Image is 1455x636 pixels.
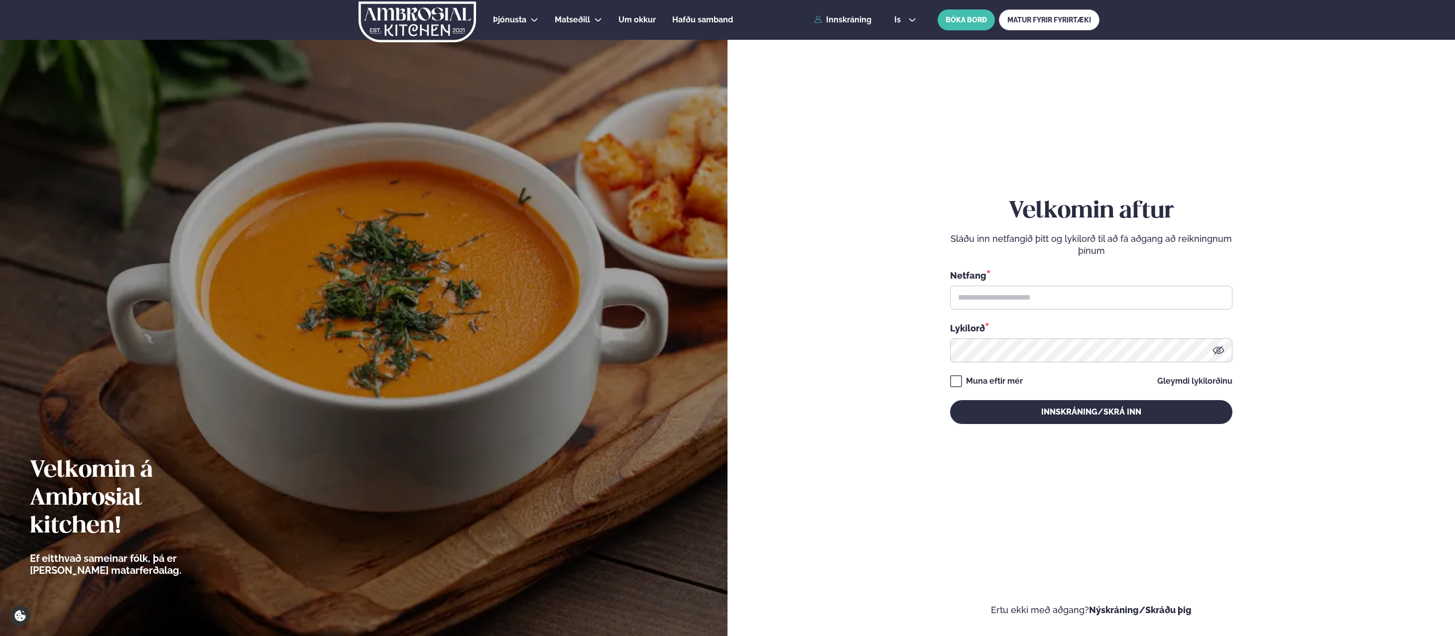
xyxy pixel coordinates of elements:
[493,14,526,26] a: Þjónusta
[30,552,237,576] p: Ef eitthvað sameinar fólk, þá er [PERSON_NAME] matarferðalag.
[1089,605,1192,615] a: Nýskráning/Skráðu þig
[618,14,656,26] a: Um okkur
[950,269,1232,282] div: Netfang
[950,198,1232,225] h2: Velkomin aftur
[672,14,733,26] a: Hafðu samband
[950,321,1232,334] div: Lykilorð
[555,14,590,26] a: Matseðill
[950,400,1232,424] button: Innskráning/Skrá inn
[30,457,237,540] h2: Velkomin á Ambrosial kitchen!
[894,16,904,24] span: is
[10,606,30,626] a: Cookie settings
[1157,377,1232,385] a: Gleymdi lykilorðinu
[886,16,924,24] button: is
[672,15,733,24] span: Hafðu samband
[814,15,871,24] a: Innskráning
[999,9,1099,30] a: MATUR FYRIR FYRIRTÆKI
[757,604,1425,616] p: Ertu ekki með aðgang?
[555,15,590,24] span: Matseðill
[493,15,526,24] span: Þjónusta
[618,15,656,24] span: Um okkur
[938,9,995,30] button: BÓKA BORÐ
[358,1,477,42] img: logo
[950,233,1232,257] p: Sláðu inn netfangið þitt og lykilorð til að fá aðgang að reikningnum þínum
